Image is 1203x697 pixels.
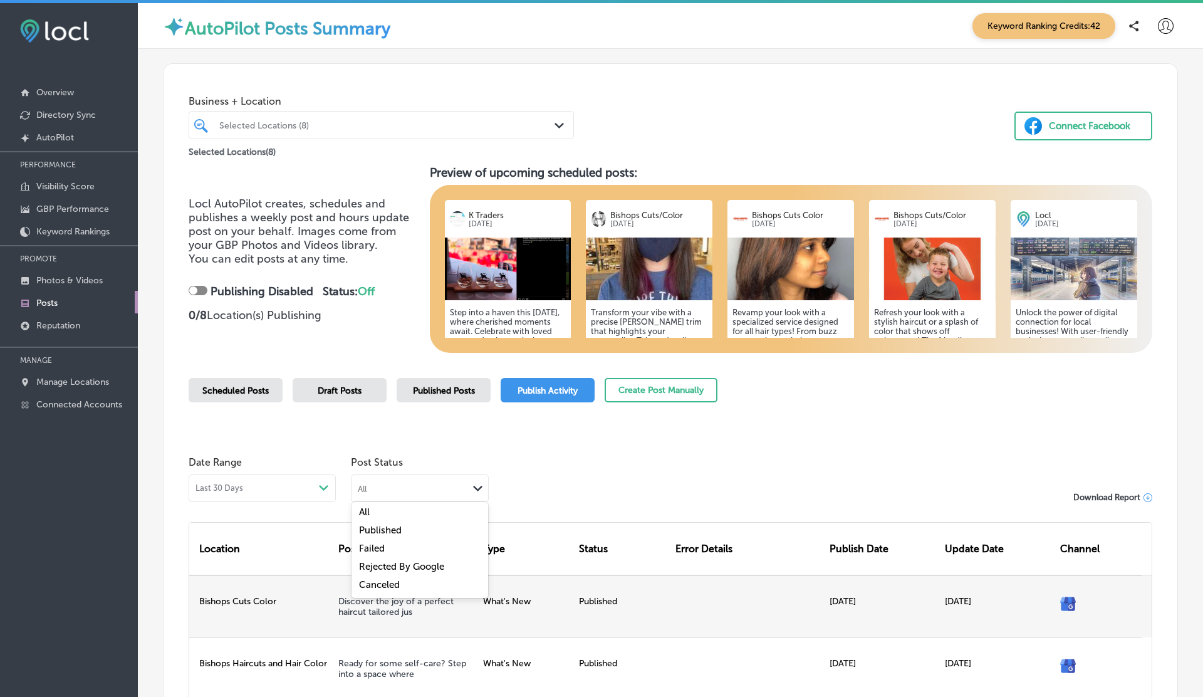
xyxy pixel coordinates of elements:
[972,13,1115,39] span: Keyword Ranking Credits: 42
[445,238,571,300] img: 1751980926f697749b-cc75-4d6e-b003-5b8ee1acef79_2025-05-22.png
[1016,211,1031,227] img: logo
[189,197,409,252] span: Locl AutoPilot creates, schedules and publishes a weekly post and hours update post on your behal...
[189,308,420,322] p: Location(s) Publishing
[591,308,707,449] h5: Transform your vibe with a precise [PERSON_NAME] trim that highlights your personality. Talented ...
[670,523,825,575] div: Error Details
[189,308,207,322] strong: 0 / 8
[940,575,1055,637] div: [DATE]
[185,18,390,39] label: AutoPilot Posts Summary
[189,252,348,266] span: You can edit posts at any time.
[36,399,122,410] p: Connected Accounts
[478,575,575,637] div: What's New
[163,16,185,38] img: autopilot-icon
[825,523,940,575] div: Publish Date
[1035,211,1132,220] p: Locl
[893,220,991,228] p: [DATE]
[1055,523,1142,575] div: Channel
[202,385,269,396] span: Scheduled Posts
[1014,112,1152,140] button: Connect Facebook
[752,211,849,220] p: Bishops Cuts Color
[874,308,991,430] h5: Refresh your look with a stylish haircut or a splash of color that shows off uniqueness! The frie...
[211,285,313,298] strong: Publishing Disabled
[478,523,575,575] div: Type
[36,87,74,98] p: Overview
[450,211,466,227] img: logo
[359,579,400,590] label: Canceled
[189,456,242,468] label: Date Range
[574,523,670,575] div: Status
[610,220,707,228] p: [DATE]
[518,385,578,396] span: Publish Activity
[189,575,333,637] div: Bishops Cuts Color
[869,238,996,300] img: 16986985199d6116fa-388d-4e41-a250-d028a1ac5e6f_May_haircut-andresen-road-Vancouver-WA-98661_Final...
[359,525,402,536] label: Published
[358,483,367,494] div: All
[36,226,110,237] p: Keyword Rankings
[195,483,243,493] span: Last 30 Days
[752,220,849,228] p: [DATE]
[189,142,276,157] p: Selected Locations ( 8 )
[1073,493,1140,502] span: Download Report
[338,658,466,679] a: Ready for some self-care? Step into a space where
[318,385,362,396] span: Draft Posts
[36,181,95,192] p: Visibility Score
[359,543,385,554] label: Failed
[351,456,489,468] span: Post Status
[591,211,607,227] img: logo
[358,285,375,298] span: Off
[323,285,375,298] strong: Status:
[36,377,109,387] p: Manage Locations
[36,204,109,214] p: GBP Performance
[333,523,477,575] div: Post Title
[1016,308,1132,449] h5: Unlock the power of digital connection for local businesses! With user-friendly tools that stream...
[189,95,574,107] span: Business + Location
[413,385,475,396] span: Published Posts
[36,298,58,308] p: Posts
[825,575,940,637] div: [DATE]
[1011,238,1137,300] img: 17509033909424deb3-cb2b-4a29-995d-ed3d159568b3_2025-06-25.jpg
[430,165,1153,180] h3: Preview of upcoming scheduled posts:
[189,523,333,575] div: Location
[219,120,556,130] div: Selected Locations (8)
[1035,220,1132,228] p: [DATE]
[605,378,717,402] button: Create Post Manually
[469,220,566,228] p: [DATE]
[450,308,566,449] h5: Step into a haven this [DATE], where cherished moments await. Celebrate with loved ones and enjoy...
[586,238,712,300] img: 1609942284image_9d039c74-ed68-4cd3-a69d-29500e75f228.jpg
[732,308,849,439] h5: Revamp your look with a specialized service designed for all hair types! From buzz cuts to elegan...
[727,238,854,300] img: 1698696306b7020948-85b9-4cc9-8ce8-6de6861d7f03_2020-09-04.jpg
[338,596,454,617] a: Discover the joy of a perfect haircut tailored jus
[1049,117,1130,135] div: Connect Facebook
[20,19,89,43] img: fda3e92497d09a02dc62c9cd864e3231.png
[893,211,991,220] p: Bishops Cuts/Color
[940,523,1055,575] div: Update Date
[469,211,566,220] p: K Traders
[36,132,74,143] p: AutoPilot
[36,320,80,331] p: Reputation
[732,211,748,227] img: logo
[359,506,370,518] label: All
[874,211,890,227] img: logo
[610,211,707,220] p: Bishops Cuts/Color
[574,575,670,637] div: Published
[36,275,103,286] p: Photos & Videos
[36,110,96,120] p: Directory Sync
[359,561,444,572] label: Rejected By Google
